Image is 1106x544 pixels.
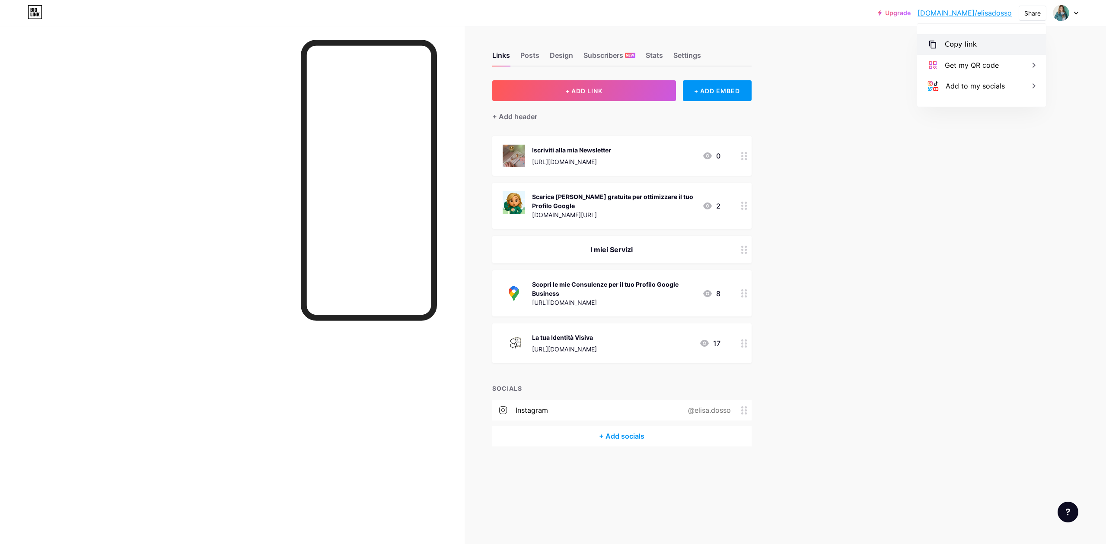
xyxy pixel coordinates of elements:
div: Scarica [PERSON_NAME] gratuita per ottimizzare il tuo Profilo Google [532,192,695,210]
div: [DOMAIN_NAME][URL] [532,210,695,219]
div: La tua Identità Visiva [532,333,597,342]
div: Settings [673,50,701,66]
a: Upgrade [878,9,911,16]
div: @elisa.dosso [674,405,741,415]
div: + Add header [492,111,537,122]
div: SOCIALS [492,384,752,393]
div: + Add socials [492,426,752,446]
div: Subscribers [583,50,635,66]
div: instagram [516,405,548,415]
div: Copy link [945,39,977,50]
button: + ADD LINK [492,80,676,101]
span: NEW [626,53,634,58]
div: Posts [520,50,539,66]
div: Design [550,50,573,66]
div: [URL][DOMAIN_NAME] [532,345,597,354]
div: 2 [702,201,720,211]
div: + ADD EMBED [683,80,752,101]
img: La tua Identità Visiva [503,332,525,354]
div: Links [492,50,510,66]
img: Elisa Dosso [1053,5,1069,21]
img: Iscriviti alla mia Newsletter [503,145,525,167]
div: I miei Servizi [503,244,720,255]
img: Scopri le mie Consulenze per il tuo Profilo Google Business [503,279,525,301]
div: Iscriviti alla mia Newsletter [532,145,611,155]
div: Add to my socials [946,81,1005,91]
div: 8 [702,288,720,299]
span: + ADD LINK [565,87,602,95]
div: Stats [646,50,663,66]
div: 0 [702,151,720,161]
div: [URL][DOMAIN_NAME] [532,298,695,307]
a: [DOMAIN_NAME]/elisadosso [918,8,1012,18]
div: Scopri le mie Consulenze per il tuo Profilo Google Business [532,280,695,298]
div: Get my QR code [945,60,999,70]
div: Share [1024,9,1041,18]
div: 17 [699,338,720,348]
div: [URL][DOMAIN_NAME] [532,157,611,166]
img: Scarica la GUIDA gratuita per ottimizzare il tuo Profilo Google [503,191,525,214]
